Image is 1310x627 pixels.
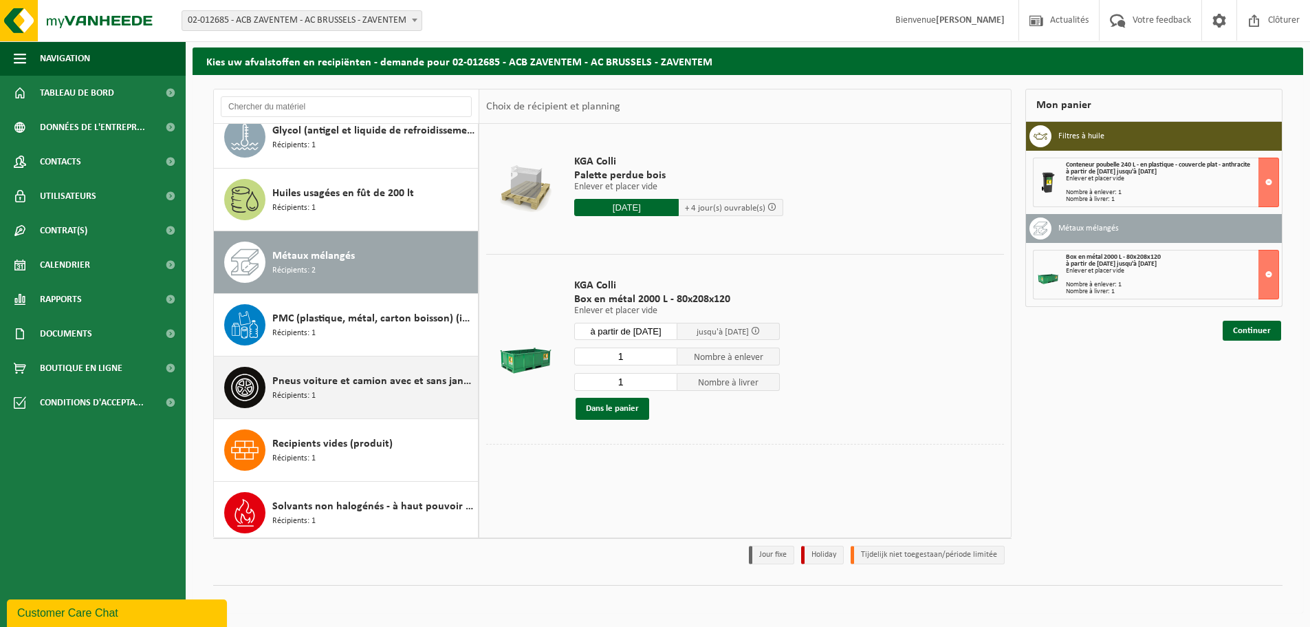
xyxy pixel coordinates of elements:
span: 02-012685 - ACB ZAVENTEM - AC BRUSSELS - ZAVENTEM [182,10,422,31]
button: Glycol (antigel et liquide de refroidissement) in 200l Récipients: 1 [214,106,479,169]
span: Pneus voiture et camion avec et sans jante en mélange [272,373,474,390]
span: jusqu'à [DATE] [697,328,749,337]
span: Métaux mélangés [272,248,355,264]
a: Continuer [1223,321,1281,341]
h3: Métaux mélangés [1058,217,1119,240]
div: Enlever et placer vide [1066,268,1278,275]
span: Glycol (antigel et liquide de refroidissement) in 200l [272,123,474,139]
span: Données de l'entrepr... [40,110,145,145]
iframe: chat widget [7,597,230,627]
span: 02-012685 - ACB ZAVENTEM - AC BRUSSELS - ZAVENTEM [182,11,422,30]
span: Récipients: 1 [272,515,316,528]
div: Enlever et placer vide [1066,176,1278,182]
span: Récipients: 1 [272,390,316,403]
span: Contacts [40,145,81,179]
button: Solvants non halogénés - à haut pouvoir calorifique en fût 200L Récipients: 1 [214,482,479,544]
div: Mon panier [1025,89,1282,122]
input: Sélectionnez date [574,199,679,216]
span: KGA Colli [574,155,783,169]
h2: Kies uw afvalstoffen en recipiënten - demande pour 02-012685 - ACB ZAVENTEM - AC BRUSSELS - ZAVENTEM [193,47,1303,74]
button: Pneus voiture et camion avec et sans jante en mélange Récipients: 1 [214,357,479,419]
button: Recipients vides (produit) Récipients: 1 [214,419,479,482]
h3: Filtres à huile [1058,125,1104,147]
strong: à partir de [DATE] jusqu'à [DATE] [1066,168,1157,176]
span: Box en métal 2000 L - 80x208x120 [1066,253,1161,261]
div: Nombre à enlever: 1 [1066,281,1278,288]
span: Documents [40,317,92,351]
button: PMC (plastique, métal, carton boisson) (industriel) Récipients: 1 [214,294,479,357]
span: Huiles usagées en fût de 200 lt [272,185,414,202]
span: Rapports [40,282,82,317]
div: Nombre à livrer: 1 [1066,196,1278,203]
span: Nombre à livrer [677,373,780,391]
span: Récipients: 2 [272,264,316,277]
span: Utilisateurs [40,179,96,213]
li: Holiday [801,546,844,564]
li: Tijdelijk niet toegestaan/période limitée [851,546,1005,564]
span: Récipients: 1 [272,202,316,215]
span: Récipients: 1 [272,139,316,152]
div: Choix de récipient et planning [479,89,627,124]
div: Nombre à enlever: 1 [1066,189,1278,196]
div: Nombre à livrer: 1 [1066,288,1278,295]
span: PMC (plastique, métal, carton boisson) (industriel) [272,310,474,327]
span: Navigation [40,41,90,76]
input: Sélectionnez date [574,323,677,340]
span: KGA Colli [574,279,780,293]
span: Box en métal 2000 L - 80x208x120 [574,293,780,306]
p: Enlever et placer vide [574,182,783,192]
p: Enlever et placer vide [574,306,780,316]
span: Conditions d'accepta... [40,385,144,420]
li: Jour fixe [749,546,794,564]
span: Récipients: 1 [272,327,316,340]
span: Solvants non halogénés - à haut pouvoir calorifique en fût 200L [272,498,474,515]
button: Dans le panier [576,398,649,420]
input: Chercher du matériel [221,96,472,117]
span: Calendrier [40,248,90,282]
button: Métaux mélangés Récipients: 2 [214,231,479,294]
strong: à partir de [DATE] jusqu'à [DATE] [1066,260,1157,268]
span: Contrat(s) [40,213,87,248]
strong: [PERSON_NAME] [936,15,1005,25]
span: Palette perdue bois [574,169,783,182]
span: Tableau de bord [40,76,114,110]
span: Recipients vides (produit) [272,436,393,452]
span: Récipients: 1 [272,452,316,465]
span: Conteneur poubelle 240 L - en plastique - couvercle plat - anthracite [1066,161,1250,169]
span: Boutique en ligne [40,351,122,385]
span: + 4 jour(s) ouvrable(s) [685,204,765,213]
span: Nombre à enlever [677,348,780,365]
button: Huiles usagées en fût de 200 lt Récipients: 1 [214,169,479,231]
